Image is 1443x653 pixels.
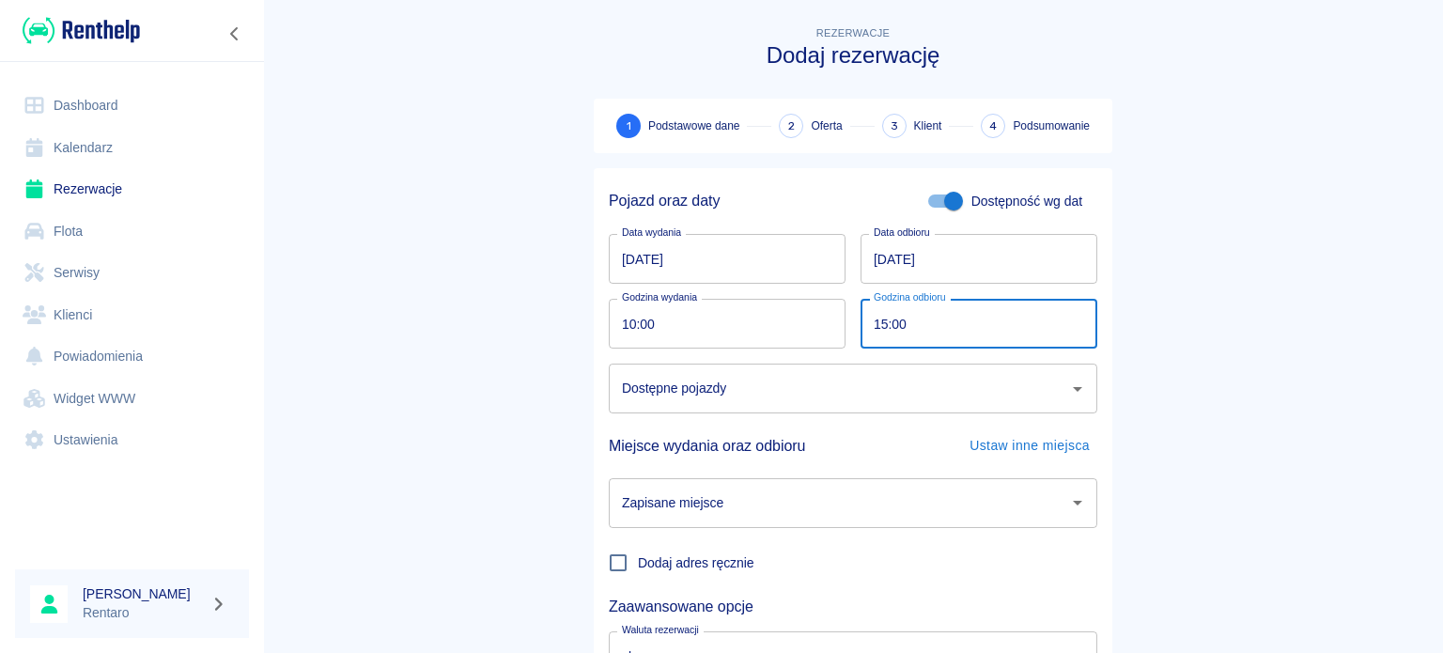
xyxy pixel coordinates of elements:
[811,117,842,134] span: Oferta
[622,225,681,240] label: Data wydania
[816,27,890,39] span: Rezerwacje
[971,192,1082,211] span: Dostępność wg dat
[221,22,249,46] button: Zwiń nawigację
[15,419,249,461] a: Ustawienia
[15,168,249,210] a: Rezerwacje
[15,378,249,420] a: Widget WWW
[15,127,249,169] a: Kalendarz
[15,335,249,378] a: Powiadomienia
[1064,376,1091,402] button: Otwórz
[15,15,140,46] a: Renthelp logo
[1064,490,1091,516] button: Otwórz
[609,429,805,463] h5: Miejsce wydania oraz odbioru
[15,85,249,127] a: Dashboard
[609,598,1097,616] h5: Zaawansowane opcje
[874,290,946,304] label: Godzina odbioru
[622,290,697,304] label: Godzina wydania
[989,117,997,136] span: 4
[788,117,795,136] span: 2
[648,117,739,134] span: Podstawowe dane
[23,15,140,46] img: Renthelp logo
[1013,117,1090,134] span: Podsumowanie
[15,210,249,253] a: Flota
[627,117,631,136] span: 1
[914,117,942,134] span: Klient
[861,234,1097,284] input: DD.MM.YYYY
[622,623,699,637] label: Waluta rezerwacji
[891,117,898,136] span: 3
[594,42,1112,69] h3: Dodaj rezerwację
[962,428,1097,463] button: Ustaw inne miejsca
[874,225,930,240] label: Data odbioru
[15,252,249,294] a: Serwisy
[15,294,249,336] a: Klienci
[609,299,832,349] input: hh:mm
[83,584,203,603] h6: [PERSON_NAME]
[638,553,754,573] span: Dodaj adres ręcznie
[83,603,203,623] p: Rentaro
[609,192,720,210] h5: Pojazd oraz daty
[861,299,1084,349] input: hh:mm
[609,234,846,284] input: DD.MM.YYYY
